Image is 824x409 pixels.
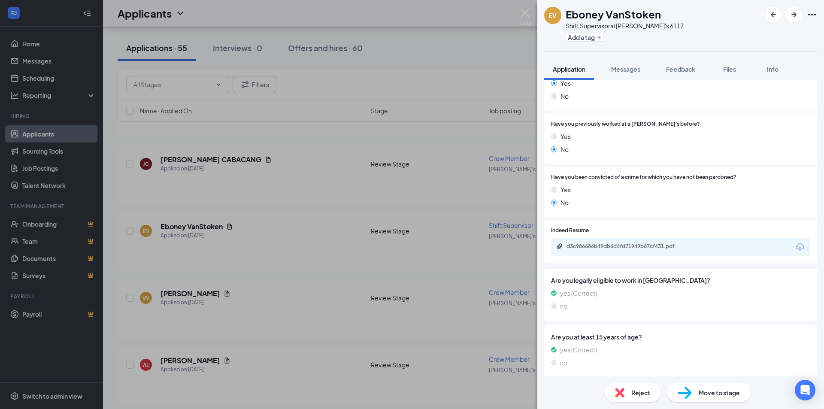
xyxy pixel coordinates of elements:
[789,9,799,20] svg: ArrowRight
[699,388,740,397] span: Move to stage
[551,120,700,128] span: Have you previously worked at a [PERSON_NAME]'s before?
[768,9,779,20] svg: ArrowLeftNew
[556,243,695,251] a: Paperclipd3c986686b49db6d4fd71949b67cf431.pdf
[560,358,567,367] span: no
[551,332,810,342] span: Are you at least 15 years of age?
[556,243,563,250] svg: Paperclip
[551,173,736,182] span: Have you been convicted of a crime for which you have not been pardoned?
[723,65,736,73] span: Files
[786,7,802,22] button: ArrowRight
[666,65,695,73] span: Feedback
[551,276,810,285] span: Are you legally eligible to work in [GEOGRAPHIC_DATA]?
[560,198,569,207] span: No
[566,7,661,21] h1: Eboney VanStoken
[795,380,815,400] div: Open Intercom Messenger
[597,35,602,40] svg: Plus
[566,33,604,42] button: PlusAdd a tag
[560,185,571,194] span: Yes
[611,65,640,73] span: Messages
[560,301,567,311] span: no
[807,9,817,20] svg: Ellipses
[560,345,597,354] span: yes (Correct)
[560,79,571,88] span: Yes
[631,388,650,397] span: Reject
[553,65,585,73] span: Application
[560,288,597,298] span: yes (Correct)
[767,65,779,73] span: Info
[549,11,557,20] div: EV
[566,243,687,250] div: d3c986686b49db6d4fd71949b67cf431.pdf
[560,91,569,101] span: No
[551,227,589,235] span: Indeed Resume
[560,145,569,154] span: No
[766,7,781,22] button: ArrowLeftNew
[795,242,805,252] svg: Download
[560,132,571,141] span: Yes
[566,21,684,30] div: Shift Supervisor at [PERSON_NAME]'s 6117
